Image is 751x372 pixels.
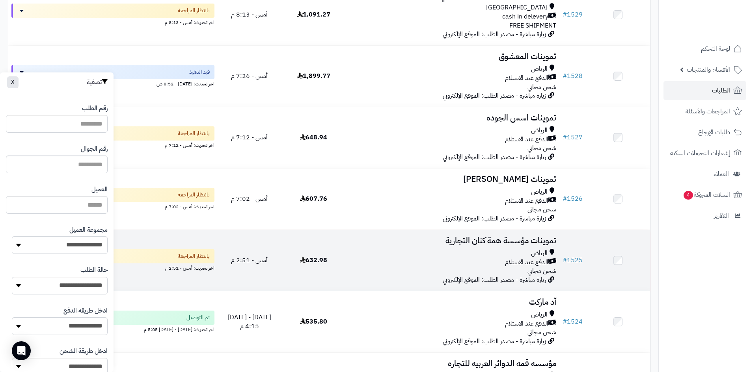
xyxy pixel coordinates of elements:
span: الدفع عند الاستلام [505,135,548,144]
span: FREE SHIPMENT [509,21,556,30]
a: #1524 [563,317,583,326]
span: تم التوصيل [186,314,210,322]
label: حالة الطلب [80,266,108,275]
span: زيارة مباشرة - مصدر الطلب: الموقع الإلكتروني [443,337,546,346]
span: بانتظار المراجعة [178,130,210,137]
span: الرياض [531,65,548,74]
button: X [7,76,19,88]
h3: مؤسسه قمه الدوائر العربيه للتجاره [349,359,556,368]
span: 632.98 [300,255,327,265]
span: 648.94 [300,133,327,142]
span: 1,899.77 [297,71,330,81]
span: X [11,78,15,86]
span: زيارة مباشرة - مصدر الطلب: الموقع الإلكتروني [443,275,546,285]
h3: تموينات المعشوق [349,52,556,61]
span: شحن مجاني [527,205,556,214]
span: السلات المتروكة [683,189,730,200]
span: الرياض [531,126,548,135]
span: [GEOGRAPHIC_DATA] [486,3,548,12]
span: # [563,317,567,326]
span: لوحة التحكم [701,43,730,54]
span: شحن مجاني [527,143,556,153]
a: الطلبات [663,81,746,100]
a: #1526 [563,194,583,204]
span: الطلبات [712,85,730,96]
h3: تموينات [PERSON_NAME] [349,175,556,184]
a: إشعارات التحويلات البنكية [663,144,746,163]
span: 535.80 [300,317,327,326]
span: الدفع عند الاستلام [505,74,548,83]
span: الرياض [531,310,548,319]
a: #1525 [563,255,583,265]
span: أمس - 7:12 م [231,133,268,142]
span: التقارير [714,210,729,221]
a: المراجعات والأسئلة [663,102,746,121]
span: الرياض [531,249,548,258]
span: شحن مجاني [527,266,556,276]
label: رقم الجوال [81,144,108,154]
h3: تصفية [87,78,108,86]
span: أمس - 8:13 م [231,10,268,19]
label: العميل [91,185,108,194]
span: # [563,133,567,142]
span: زيارة مباشرة - مصدر الطلب: الموقع الإلكتروني [443,214,546,223]
span: بانتظار المراجعة [178,7,210,15]
span: 1,091.27 [297,10,330,19]
span: المراجعات والأسئلة [686,106,730,117]
a: السلات المتروكة4 [663,185,746,204]
span: أمس - 7:02 م [231,194,268,204]
span: الأقسام والمنتجات [687,64,730,75]
span: أمس - 7:26 م [231,71,268,81]
span: بانتظار المراجعة [178,252,210,260]
span: إشعارات التحويلات البنكية [670,148,730,159]
span: الدفع عند الاستلام [505,319,548,328]
div: اخر تحديث: أمس - 8:13 م [11,18,214,26]
span: 4 [684,191,693,200]
span: # [563,71,567,81]
h3: تموينات مؤسسة همة كنان التجارية [349,236,556,245]
span: طلبات الإرجاع [698,127,730,138]
label: رقم الطلب [82,104,108,113]
label: ادخل طريقة الشحن [60,347,108,356]
h3: تموينات اسس الجوده [349,113,556,122]
span: زيارة مباشرة - مصدر الطلب: الموقع الإلكتروني [443,152,546,162]
span: cash in delevery [502,12,548,21]
label: ادخل طريقه الدفع [63,306,108,315]
span: شحن مجاني [527,82,556,92]
span: الدفع عند الاستلام [505,258,548,267]
h3: آد ماركت [349,298,556,307]
span: زيارة مباشرة - مصدر الطلب: الموقع الإلكتروني [443,30,546,39]
span: # [563,255,567,265]
span: الرياض [531,187,548,196]
span: زيارة مباشرة - مصدر الطلب: الموقع الإلكتروني [443,91,546,100]
span: الدفع عند الاستلام [505,196,548,205]
span: # [563,194,567,204]
div: Open Intercom Messenger [12,341,31,360]
a: #1528 [563,71,583,81]
span: 607.76 [300,194,327,204]
span: [DATE] - [DATE] 4:15 م [228,313,271,331]
span: شحن مجاني [527,328,556,337]
a: #1529 [563,10,583,19]
span: أمس - 2:51 م [231,255,268,265]
span: # [563,10,567,19]
a: لوحة التحكم [663,39,746,58]
img: logo-2.png [697,17,744,34]
a: طلبات الإرجاع [663,123,746,142]
span: بانتظار المراجعة [178,191,210,199]
a: #1527 [563,133,583,142]
a: التقارير [663,206,746,225]
span: قيد التنفيذ [189,68,210,76]
span: العملاء [714,168,729,180]
a: العملاء [663,165,746,183]
label: مجموعة العميل [69,226,108,235]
